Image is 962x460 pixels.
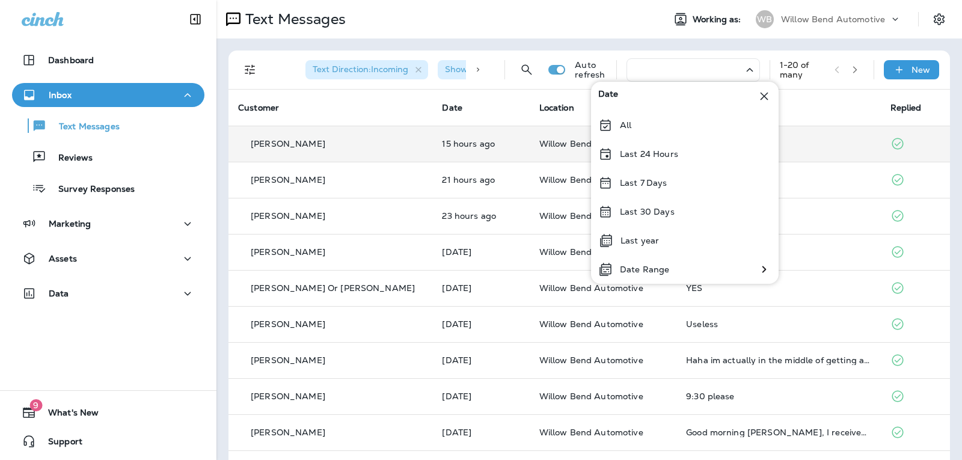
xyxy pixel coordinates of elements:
p: Oct 7, 2025 11:28 AM [442,283,519,293]
span: Willow Bend Automotive [539,319,643,330]
p: Dashboard [48,55,94,65]
span: Date [442,102,462,113]
p: [PERSON_NAME] [251,211,325,221]
p: Last 30 Days [620,207,675,216]
button: Support [12,429,204,453]
button: Inbox [12,83,204,107]
p: Inbox [49,90,72,100]
button: Data [12,281,204,305]
p: Auto refresh [575,60,606,79]
p: Last 24 Hours [620,149,678,159]
div: Good morning Cheri, I received the quote to sign. My husband is in a meeting until 8:30 then I wi... [686,428,871,437]
span: Willow Bend Automotive [539,210,643,221]
p: [PERSON_NAME] [251,247,325,257]
div: Text Direction:Incoming [305,60,428,79]
button: Collapse Sidebar [179,7,212,31]
p: Willow Bend Automotive [781,14,885,24]
p: Data [49,289,69,298]
span: Willow Bend Automotive [539,391,643,402]
button: Reviews [12,144,204,170]
span: Customer [238,102,279,113]
p: [PERSON_NAME] Or [PERSON_NAME] [251,283,415,293]
span: Date [598,89,619,103]
span: Working as: [693,14,744,25]
div: 1 - 20 of many [780,60,825,79]
button: Marketing [12,212,204,236]
button: Search Messages [515,58,539,82]
span: Location [539,102,574,113]
p: Oct 7, 2025 10:42 AM [442,355,519,365]
p: Oct 7, 2025 08:10 AM [442,428,519,437]
span: Replied [890,102,922,113]
p: Text Messages [240,10,346,28]
p: Last year [620,236,659,245]
p: [PERSON_NAME] [251,428,325,437]
button: Filters [238,58,262,82]
span: Willow Bend Automotive [539,283,643,293]
p: [PERSON_NAME] [251,391,325,401]
p: Oct 7, 2025 08:26 AM [442,391,519,401]
p: Oct 7, 2025 08:51 PM [442,139,519,149]
div: WB [756,10,774,28]
p: Oct 7, 2025 12:34 PM [442,211,519,221]
p: Date Range [620,265,669,274]
button: Dashboard [12,48,204,72]
button: Assets [12,247,204,271]
div: Haha im actually in the middle of getting a new car 😂 the repairs outweigh the value of the optim... [686,355,871,365]
p: Assets [49,254,77,263]
span: Show Start/Stop/Unsubscribe : true [445,64,590,75]
div: YES [686,283,871,293]
p: Last 7 Days [620,178,667,188]
span: Willow Bend Automotive [539,138,643,149]
p: [PERSON_NAME] [251,355,325,365]
p: [PERSON_NAME] [251,319,325,329]
button: Survey Responses [12,176,204,201]
p: New [911,65,930,75]
p: Text Messages [47,121,120,133]
p: All [620,120,631,130]
span: Willow Bend Automotive [539,355,643,366]
p: Survey Responses [46,184,135,195]
span: 9 [29,399,42,411]
p: Oct 7, 2025 11:43 AM [442,247,519,257]
span: What's New [36,408,99,422]
span: Support [36,437,82,451]
div: 9:30 please [686,391,871,401]
div: Show Start/Stop/Unsubscribe:true [438,60,610,79]
button: Settings [928,8,950,30]
button: 9What's New [12,400,204,425]
span: Text Direction : Incoming [313,64,408,75]
p: Reviews [46,153,93,164]
span: Willow Bend Automotive [539,247,643,257]
button: Text Messages [12,113,204,138]
span: Willow Bend Automotive [539,174,643,185]
p: Marketing [49,219,91,228]
div: Useless [686,319,871,329]
p: [PERSON_NAME] [251,139,325,149]
p: Oct 7, 2025 03:00 PM [442,175,519,185]
span: Willow Bend Automotive [539,427,643,438]
p: Oct 7, 2025 11:27 AM [442,319,519,329]
p: [PERSON_NAME] [251,175,325,185]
